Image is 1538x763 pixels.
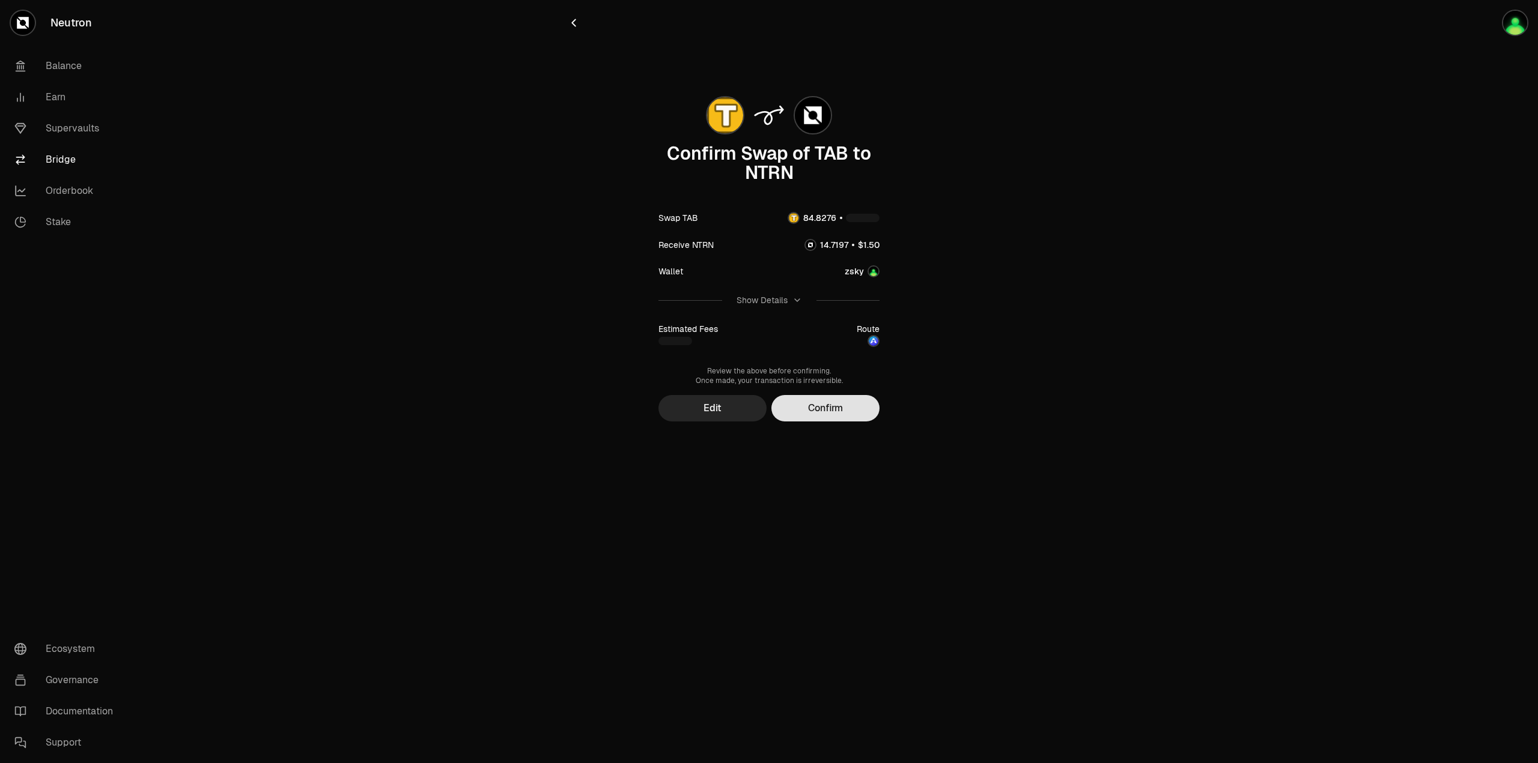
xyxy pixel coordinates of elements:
[1503,11,1527,35] img: zsky
[737,294,788,306] div: Show Details
[845,265,880,277] button: zskyAccount Image
[5,82,130,113] a: Earn
[5,633,130,665] a: Ecosystem
[658,144,880,182] div: Confirm Swap of TAB to NTRN
[771,395,880,421] button: Confirm
[658,366,880,385] div: Review the above before confirming. Once made, your transaction is irreversible.
[845,265,864,277] div: zsky
[707,97,743,133] img: TAB Logo
[5,665,130,696] a: Governance
[5,175,130,207] a: Orderbook
[658,323,718,335] div: Estimated Fees
[795,97,831,133] img: NTRN Logo
[5,113,130,144] a: Supervaults
[869,267,878,276] img: Account Image
[5,696,130,727] a: Documentation
[857,323,880,335] div: Route
[5,727,130,758] a: Support
[5,144,130,175] a: Bridge
[869,336,878,346] img: neutron-astroport logo
[658,212,698,224] div: Swap TAB
[5,207,130,238] a: Stake
[658,395,767,421] button: Edit
[789,213,798,223] img: TAB Logo
[658,285,880,316] button: Show Details
[806,240,815,250] img: NTRN Logo
[658,265,683,277] div: Wallet
[658,239,714,251] div: Receive NTRN
[5,50,130,82] a: Balance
